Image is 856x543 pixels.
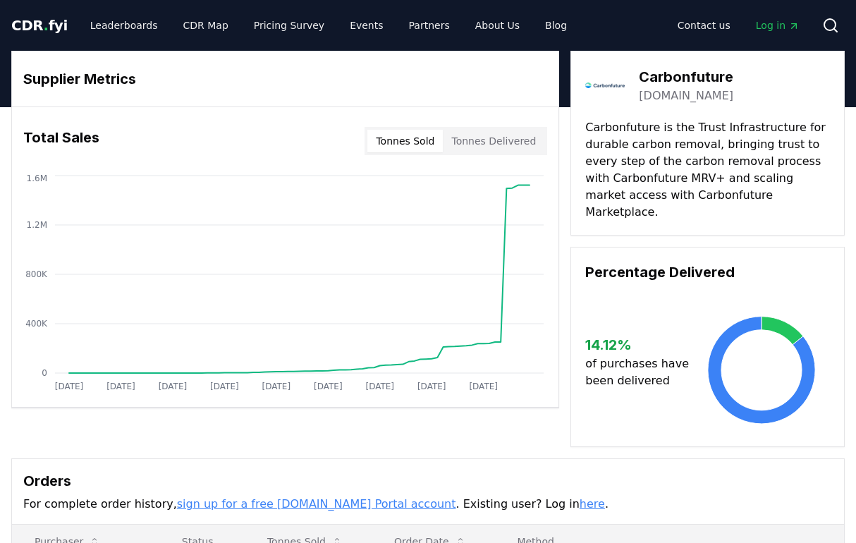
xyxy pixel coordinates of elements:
[639,87,733,104] a: [DOMAIN_NAME]
[585,262,830,283] h3: Percentage Delivered
[25,319,48,329] tspan: 400K
[585,355,692,389] p: of purchases have been delivered
[11,17,68,34] span: CDR fyi
[79,13,169,38] a: Leaderboards
[55,382,84,391] tspan: [DATE]
[159,382,188,391] tspan: [DATE]
[666,13,742,38] a: Contact us
[585,119,830,221] p: Carbonfuture is the Trust Infrastructure for durable carbon removal, bringing trust to every step...
[469,382,498,391] tspan: [DATE]
[25,269,48,279] tspan: 800K
[756,18,800,32] span: Log in
[585,66,625,105] img: Carbonfuture-logo
[23,470,833,492] h3: Orders
[365,382,394,391] tspan: [DATE]
[338,13,394,38] a: Events
[177,497,456,511] a: sign up for a free [DOMAIN_NAME] Portal account
[23,127,99,155] h3: Total Sales
[367,130,443,152] button: Tonnes Sold
[27,220,47,230] tspan: 1.2M
[585,334,692,355] h3: 14.12 %
[398,13,461,38] a: Partners
[666,13,811,38] nav: Main
[314,382,343,391] tspan: [DATE]
[106,382,135,391] tspan: [DATE]
[42,368,47,378] tspan: 0
[262,382,291,391] tspan: [DATE]
[79,13,578,38] nav: Main
[23,68,547,90] h3: Supplier Metrics
[417,382,446,391] tspan: [DATE]
[639,66,733,87] h3: Carbonfuture
[210,382,239,391] tspan: [DATE]
[27,173,47,183] tspan: 1.6M
[23,496,833,513] p: For complete order history, . Existing user? Log in .
[11,16,68,35] a: CDR.fyi
[745,13,811,38] a: Log in
[44,17,49,34] span: .
[580,497,605,511] a: here
[172,13,240,38] a: CDR Map
[443,130,544,152] button: Tonnes Delivered
[464,13,531,38] a: About Us
[243,13,336,38] a: Pricing Survey
[534,13,578,38] a: Blog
